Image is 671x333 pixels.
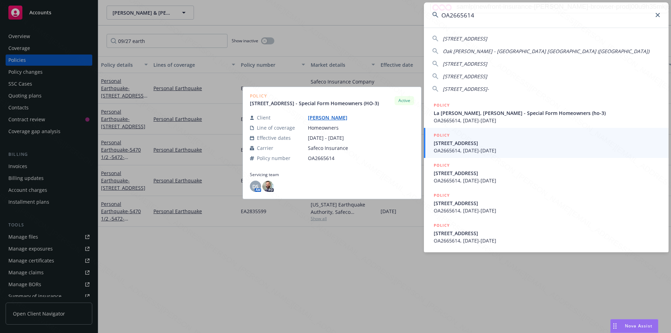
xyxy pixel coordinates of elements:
[434,132,450,139] h5: POLICY
[424,218,669,248] a: POLICY[STREET_ADDRESS]OA2665614, [DATE]-[DATE]
[424,158,669,188] a: POLICY[STREET_ADDRESS]OA2665614, [DATE]-[DATE]
[434,207,660,214] span: OA2665614, [DATE]-[DATE]
[434,109,660,117] span: La [PERSON_NAME], [PERSON_NAME] - Special Form Homeowners (ho-3)
[434,162,450,169] h5: POLICY
[434,177,660,184] span: OA2665614, [DATE]-[DATE]
[434,200,660,207] span: [STREET_ADDRESS]
[434,147,660,154] span: OA2665614, [DATE]-[DATE]
[443,60,487,67] span: [STREET_ADDRESS]
[625,323,652,329] span: Nova Assist
[424,98,669,128] a: POLICYLa [PERSON_NAME], [PERSON_NAME] - Special Form Homeowners (ho-3)OA2665614, [DATE]-[DATE]
[434,237,660,244] span: OA2665614, [DATE]-[DATE]
[443,86,489,92] span: [STREET_ADDRESS]-
[434,222,450,229] h5: POLICY
[424,188,669,218] a: POLICY[STREET_ADDRESS]OA2665614, [DATE]-[DATE]
[443,73,487,80] span: [STREET_ADDRESS]
[434,139,660,147] span: [STREET_ADDRESS]
[443,48,649,55] span: Oak [PERSON_NAME] - [GEOGRAPHIC_DATA] [GEOGRAPHIC_DATA] ([GEOGRAPHIC_DATA])
[443,35,487,42] span: [STREET_ADDRESS]
[611,319,619,333] div: Drag to move
[434,117,660,124] span: OA2665614, [DATE]-[DATE]
[424,128,669,158] a: POLICY[STREET_ADDRESS]OA2665614, [DATE]-[DATE]
[434,102,450,109] h5: POLICY
[424,2,669,28] input: Search...
[434,192,450,199] h5: POLICY
[434,230,660,237] span: [STREET_ADDRESS]
[434,169,660,177] span: [STREET_ADDRESS]
[610,319,658,333] button: Nova Assist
